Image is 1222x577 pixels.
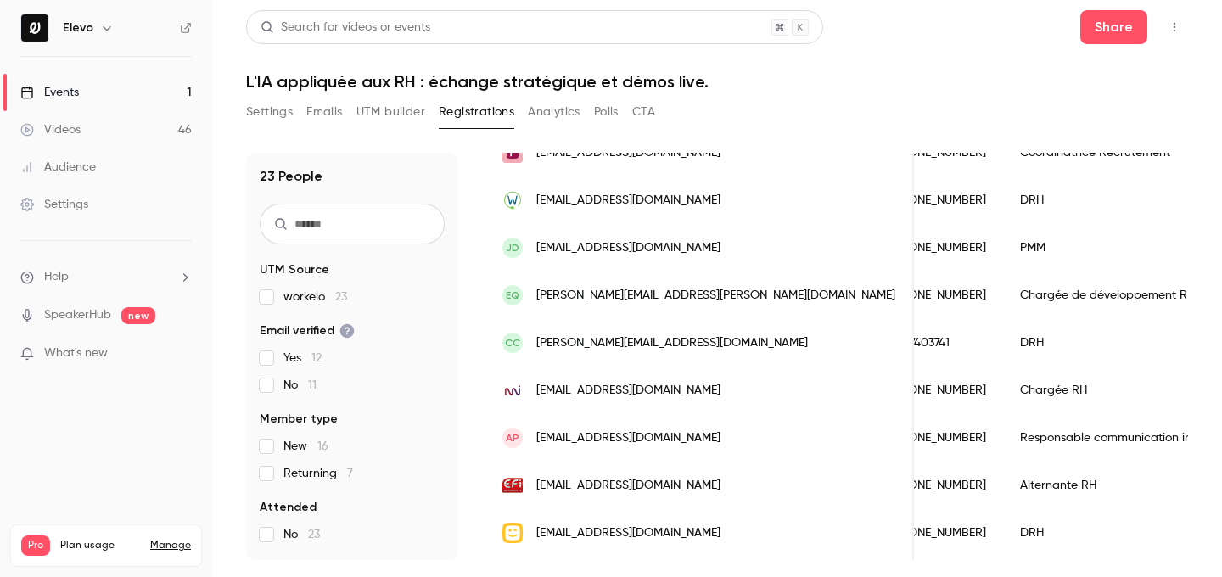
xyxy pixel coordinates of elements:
div: [PHONE_NUMBER] [873,509,1003,557]
div: [PHONE_NUMBER] [873,414,1003,462]
span: workelo [283,288,347,305]
img: mondialrelay.fr [502,143,523,163]
div: Audience [20,159,96,176]
span: CC [505,335,520,350]
span: [EMAIL_ADDRESS][DOMAIN_NAME] [536,429,720,447]
span: Yes [283,350,322,367]
h6: Elevo [63,20,93,36]
img: texaf-rdc.com [502,523,523,543]
span: [EMAIL_ADDRESS][DOMAIN_NAME] [536,524,720,542]
span: No [283,377,317,394]
span: Pro [21,535,50,556]
span: Attended [260,499,317,516]
button: Polls [594,98,619,126]
span: New [283,438,328,455]
li: help-dropdown-opener [20,268,192,286]
span: UTM Source [260,261,329,278]
div: [PHONE_NUMBER] [873,129,1003,176]
span: 11 [308,379,317,391]
span: [EMAIL_ADDRESS][DOMAIN_NAME] [536,239,720,257]
button: Share [1080,10,1147,44]
h1: 23 People [260,166,322,187]
button: Settings [246,98,293,126]
img: numihfrance.fr [502,380,523,401]
span: new [121,307,155,324]
img: waat.fr [502,190,523,210]
div: Settings [20,196,88,213]
span: [EMAIL_ADDRESS][DOMAIN_NAME] [536,382,720,400]
div: [PHONE_NUMBER] [873,224,1003,272]
button: UTM builder [356,98,425,126]
span: Email verified [260,322,355,339]
span: [PERSON_NAME][EMAIL_ADDRESS][PERSON_NAME][DOMAIN_NAME] [536,287,895,305]
span: 12 [311,352,322,364]
div: 0757403741 [873,319,1003,367]
button: Emails [306,98,342,126]
div: Videos [20,121,81,138]
span: 16 [317,440,328,452]
h1: L'IA appliquée aux RH : échange stratégique et démos live. [246,71,1188,92]
button: Registrations [439,98,514,126]
span: 23 [335,291,347,303]
span: AP [506,430,519,445]
div: Search for videos or events [261,19,430,36]
span: [EMAIL_ADDRESS][DOMAIN_NAME] [536,144,720,162]
div: [PHONE_NUMBER] [873,272,1003,319]
span: Returning [283,465,353,482]
span: Member type [260,411,338,428]
span: 23 [308,529,320,541]
a: SpeakerHub [44,306,111,324]
button: CTA [632,98,655,126]
span: [EMAIL_ADDRESS][DOMAIN_NAME] [536,192,720,210]
span: Help [44,268,69,286]
img: Elevo [21,14,48,42]
span: EQ [506,288,519,303]
span: JD [506,240,519,255]
div: Events [20,84,79,101]
iframe: Noticeable Trigger [171,346,192,361]
img: efiautomotive.com [502,475,523,496]
span: No [283,526,320,543]
div: [PHONE_NUMBER] [873,462,1003,509]
span: 7 [347,468,353,479]
button: Analytics [528,98,580,126]
span: [EMAIL_ADDRESS][DOMAIN_NAME] [536,477,720,495]
span: Plan usage [60,539,140,552]
div: [PHONE_NUMBER] [873,367,1003,414]
a: Manage [150,539,191,552]
span: [PERSON_NAME][EMAIL_ADDRESS][DOMAIN_NAME] [536,334,808,352]
span: What's new [44,345,108,362]
div: [PHONE_NUMBER] [873,176,1003,224]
